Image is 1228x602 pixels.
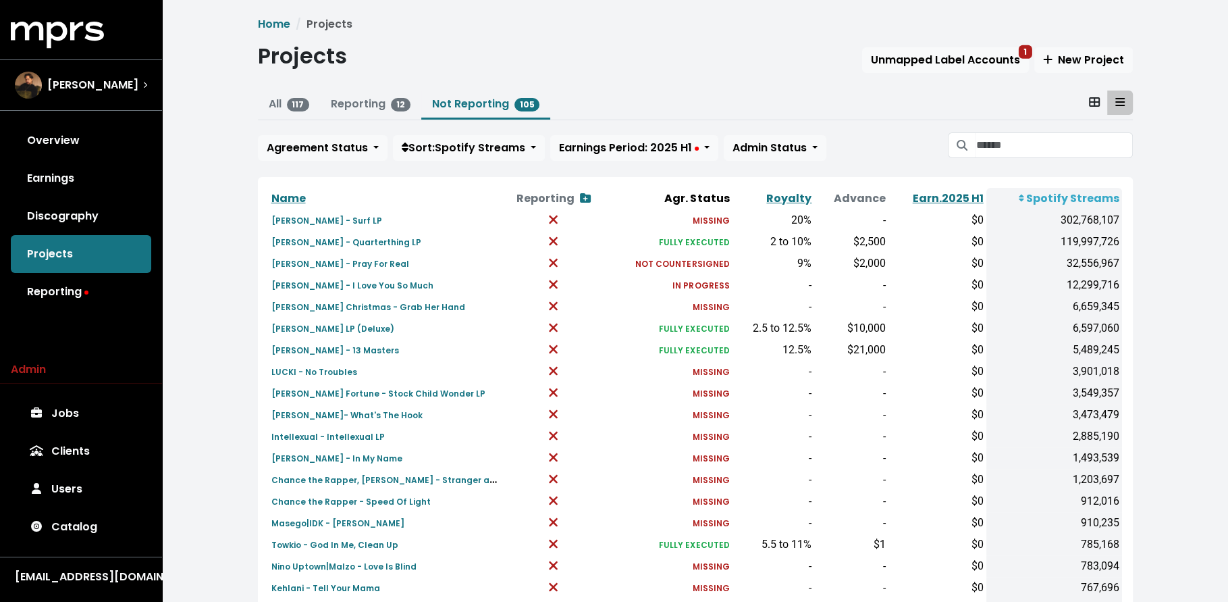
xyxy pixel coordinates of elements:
span: 105 [514,98,540,111]
td: 785,168 [986,534,1122,555]
td: - [732,296,814,318]
td: $0 [888,555,986,577]
td: 9% [732,253,814,274]
button: Unmapped Label Accounts1 [862,47,1029,73]
td: 12,299,716 [986,274,1122,296]
a: [PERSON_NAME] - Surf LP [271,212,382,228]
small: Nino Uptown|Malzo - Love Is Blind [271,561,417,572]
td: - [814,512,888,534]
small: FULLY EXECUTED [659,323,729,334]
span: $21,000 [847,343,885,356]
small: MISSING [692,215,729,226]
td: 5,489,245 [986,339,1122,361]
small: IN PROGRESS [672,280,729,291]
button: Admin Status [724,135,826,161]
a: Overview [11,122,151,159]
td: - [814,209,888,231]
td: $0 [888,512,986,534]
td: $0 [888,426,986,447]
a: Clients [11,432,151,470]
td: 5.5 to 11% [732,534,814,555]
li: Projects [290,16,352,32]
span: $2,500 [853,235,885,248]
td: $0 [888,361,986,382]
a: Chance the Rapper, [PERSON_NAME] - Stranger at the Table [271,472,538,487]
td: $0 [888,382,986,404]
th: Advance [814,188,888,209]
small: MISSING [692,582,729,594]
small: FULLY EXECUTED [659,539,729,551]
td: $0 [888,447,986,469]
td: $0 [888,534,986,555]
a: Masego|IDK - [PERSON_NAME] [271,515,404,530]
small: [PERSON_NAME] - 13 Masters [271,345,399,356]
td: $0 [888,231,986,253]
a: Earnings [11,159,151,197]
span: Unmapped Label Accounts [871,52,1020,68]
a: [PERSON_NAME] - 13 Masters [271,342,399,357]
div: [EMAIL_ADDRESS][DOMAIN_NAME] [15,569,147,585]
span: Earnings Period: 2025 H1 [559,140,699,155]
td: - [814,469,888,491]
td: 2.5 to 12.5% [732,318,814,339]
small: MISSING [692,366,729,378]
small: [PERSON_NAME] - Surf LP [271,215,382,226]
td: 3,901,018 [986,361,1122,382]
a: Reporting12 [331,96,410,111]
td: $0 [888,318,986,339]
a: [PERSON_NAME] - In My Name [271,450,402,466]
small: [PERSON_NAME] - In My Name [271,453,402,464]
td: $0 [888,577,986,599]
td: - [814,382,888,404]
td: $0 [888,274,986,296]
span: Sort: Spotify Streams [402,140,525,155]
small: FULLY EXECUTED [659,236,729,248]
td: 912,016 [986,491,1122,512]
td: - [732,555,814,577]
span: $1 [873,538,885,551]
a: Catalog [11,508,151,546]
a: Reporting [11,273,151,311]
nav: breadcrumb [258,16,1133,32]
a: [PERSON_NAME] LP (Deluxe) [271,320,394,336]
small: MISSING [692,431,729,443]
span: 117 [287,98,310,111]
small: Masego|IDK - [PERSON_NAME] [271,518,404,529]
svg: Card View [1089,97,1100,107]
td: - [814,491,888,512]
td: - [732,274,814,296]
td: 119,997,726 [986,231,1122,253]
small: Towkio - God In Me, Clean Up [271,539,398,551]
a: Chance the Rapper - Speed Of Light [271,493,431,509]
td: - [732,426,814,447]
button: Earnings Period: 2025 H1 [550,135,718,161]
a: Jobs [11,395,151,432]
td: - [732,512,814,534]
a: [PERSON_NAME] Fortune - Stock Child Wonder LP [271,385,485,401]
small: MISSING [692,496,729,507]
a: Intellexual - Intellexual LP [271,428,385,444]
td: - [814,555,888,577]
button: New Project [1034,47,1133,73]
button: [EMAIL_ADDRESS][DOMAIN_NAME] [11,568,151,586]
a: Discography [11,197,151,235]
td: 1,203,697 [986,469,1122,491]
td: 302,768,107 [986,209,1122,231]
a: Home [258,16,290,32]
td: - [732,447,814,469]
td: - [814,404,888,426]
small: [PERSON_NAME] - Pray For Real [271,258,409,270]
td: 6,659,345 [986,296,1122,318]
td: - [814,274,888,296]
small: MISSING [692,301,729,313]
a: All117 [269,96,310,111]
a: Kehlani - Tell Your Mama [271,580,380,595]
td: - [814,296,888,318]
span: [PERSON_NAME] [47,77,138,93]
a: Earn.2025 H1 [913,191,984,206]
small: LUCKI - No Troubles [271,366,357,378]
a: Not Reporting105 [432,96,540,111]
td: 6,597,060 [986,318,1122,339]
small: Chance the Rapper - Speed Of Light [271,496,431,507]
td: - [732,404,814,426]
